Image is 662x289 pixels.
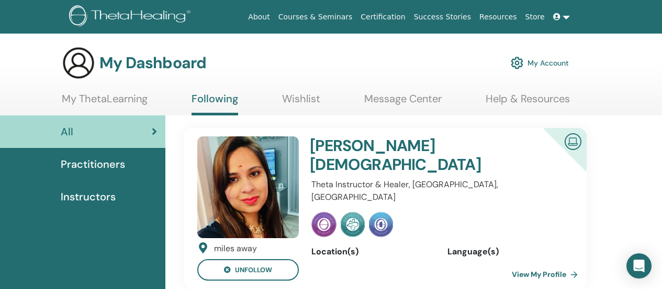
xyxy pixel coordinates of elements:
[99,53,206,72] h3: My Dashboard
[447,245,567,258] div: Language(s)
[511,51,569,74] a: My Account
[512,264,582,285] a: View My Profile
[626,253,652,279] div: Open Intercom Messenger
[197,136,299,238] img: default.jpg
[521,7,549,27] a: Store
[410,7,475,27] a: Success Stories
[311,178,567,204] p: Theta Instructor & Healer, [GEOGRAPHIC_DATA], [GEOGRAPHIC_DATA]
[526,128,587,188] div: Certified Online Instructor
[61,189,116,205] span: Instructors
[282,92,320,113] a: Wishlist
[310,136,523,174] h4: [PERSON_NAME] [DEMOGRAPHIC_DATA]
[214,242,257,255] div: miles away
[69,5,194,29] img: logo.png
[364,92,442,113] a: Message Center
[62,46,95,80] img: generic-user-icon.jpg
[62,92,148,113] a: My ThetaLearning
[61,156,125,172] span: Practitioners
[197,259,299,281] button: unfollow
[244,7,274,27] a: About
[356,7,409,27] a: Certification
[61,124,73,140] span: All
[192,92,238,115] a: Following
[475,7,521,27] a: Resources
[311,245,431,258] div: Location(s)
[486,92,570,113] a: Help & Resources
[511,54,523,72] img: cog.svg
[274,7,357,27] a: Courses & Seminars
[560,129,586,153] img: Certified Online Instructor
